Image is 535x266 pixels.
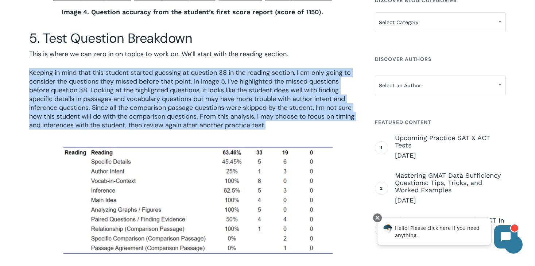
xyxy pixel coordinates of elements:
span: [DATE] [395,151,506,160]
span: [DATE] [395,196,506,205]
h4: Discover Authors [375,53,506,66]
span: Select Category [375,12,506,32]
span: Upcoming Practice SAT & ACT Tests [395,134,506,149]
img: SAT Score Report 5 [53,139,333,258]
iframe: Chatbot [370,212,525,256]
a: Upcoming Practice SAT & ACT Tests [DATE] [395,134,506,160]
span: This is where we can zero in on topics to work on. We’ll start with the reading section. [29,50,288,58]
b: Image 4. Question accuracy from the student’s first score report (score of 1150). [62,8,323,16]
span: Select an Author [375,76,506,95]
h4: Featured Content [375,116,506,129]
span: Mastering GMAT Data Sufficiency Questions: Tips, Tricks, and Worked Examples [395,172,506,194]
span: Select Category [375,15,505,30]
a: Mastering GMAT Data Sufficiency Questions: Tips, Tricks, and Worked Examples [DATE] [395,172,506,205]
span: 5. Test Question Breakdown [29,30,192,47]
span: Select an Author [375,78,505,93]
span: Keeping in mind that this student started guessing at question 38 in the reading section, I am on... [29,68,354,130]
